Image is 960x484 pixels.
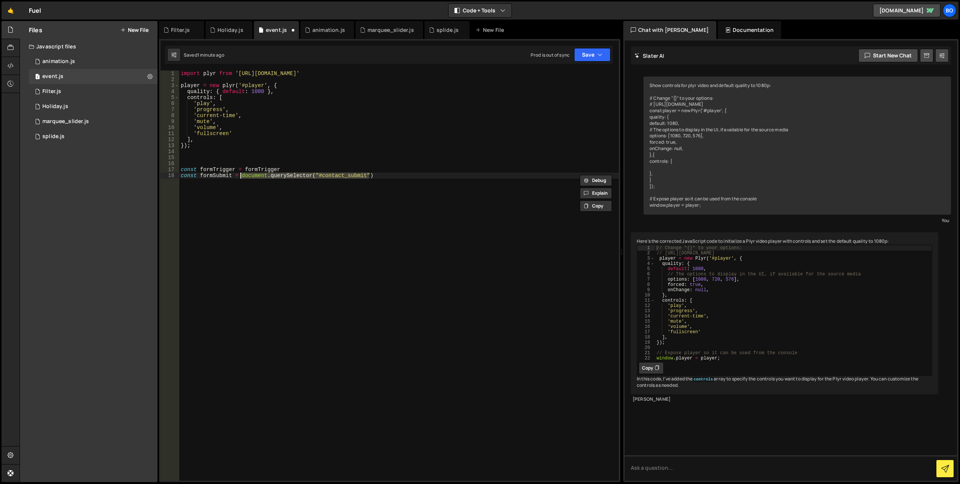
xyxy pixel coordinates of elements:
[29,114,157,129] div: 980/45198.js
[29,6,41,15] div: Fuel
[160,125,179,131] div: 10
[160,113,179,119] div: 8
[120,27,148,33] button: New File
[29,54,157,69] div: 980/21912.js
[448,4,511,17] button: Code + Tools
[637,293,655,298] div: 10
[637,308,655,314] div: 13
[29,129,157,144] div: 980/45150.js
[160,119,179,125] div: 9
[29,26,42,34] h2: Files
[580,188,612,199] button: Explain
[160,107,179,113] div: 7
[637,282,655,287] div: 8
[171,26,190,34] div: Filter.js
[217,26,243,34] div: Holiday.js
[160,161,179,167] div: 16
[197,52,224,58] div: 1 minute ago
[436,26,459,34] div: splide.js
[160,101,179,107] div: 6
[42,103,68,110] div: Holiday.js
[160,89,179,95] div: 4
[160,83,179,89] div: 3
[637,329,655,335] div: 17
[29,69,157,84] div: event.js
[858,49,918,62] button: Start new chat
[637,303,655,308] div: 12
[637,340,655,345] div: 19
[42,88,61,95] div: Filter.js
[160,71,179,77] div: 1
[693,377,714,382] code: controls
[160,143,179,149] div: 13
[631,232,938,394] div: Here's the corrected JavaScript code to initialize a Plyr video player with controls and set the ...
[42,73,63,80] div: event.js
[637,256,655,261] div: 3
[160,131,179,137] div: 11
[634,52,664,59] h2: Slater AI
[645,216,949,224] div: You
[637,324,655,329] div: 16
[637,345,655,350] div: 20
[29,84,157,99] div: 980/45282.js
[266,26,287,34] div: event.js
[160,149,179,155] div: 14
[1,2,20,20] a: 🤙
[637,335,655,340] div: 18
[637,356,655,361] div: 22
[42,133,64,140] div: splide.js
[623,21,716,39] div: Chat with [PERSON_NAME]
[633,396,936,403] div: [PERSON_NAME]
[42,58,75,65] div: animation.js
[637,261,655,266] div: 4
[160,137,179,143] div: 12
[637,272,655,277] div: 6
[580,200,612,212] button: Copy
[29,99,157,114] div: 980/2618.js
[475,26,507,34] div: New File
[873,4,940,17] a: [DOMAIN_NAME]
[531,52,570,58] div: Prod is out of sync
[184,52,224,58] div: Saved
[160,77,179,83] div: 2
[637,245,655,251] div: 1
[637,314,655,319] div: 14
[160,173,179,179] div: 18
[160,95,179,101] div: 5
[637,251,655,256] div: 2
[637,298,655,303] div: 11
[367,26,414,34] div: marquee_slider.js
[574,48,610,62] button: Save
[35,74,40,80] span: 1
[637,319,655,324] div: 15
[637,350,655,356] div: 21
[312,26,345,34] div: animation.js
[718,21,781,39] div: Documentation
[20,39,157,54] div: Javascript files
[160,167,179,173] div: 17
[580,175,612,186] button: Debug
[643,77,951,215] div: Show controls for plyr video and default quality to 1080p: // Change "{}" to your options: // [UR...
[639,362,664,374] button: Copy
[637,277,655,282] div: 7
[637,266,655,272] div: 5
[943,4,956,17] a: Bo
[160,155,179,161] div: 15
[42,118,89,125] div: marquee_slider.js
[637,287,655,293] div: 9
